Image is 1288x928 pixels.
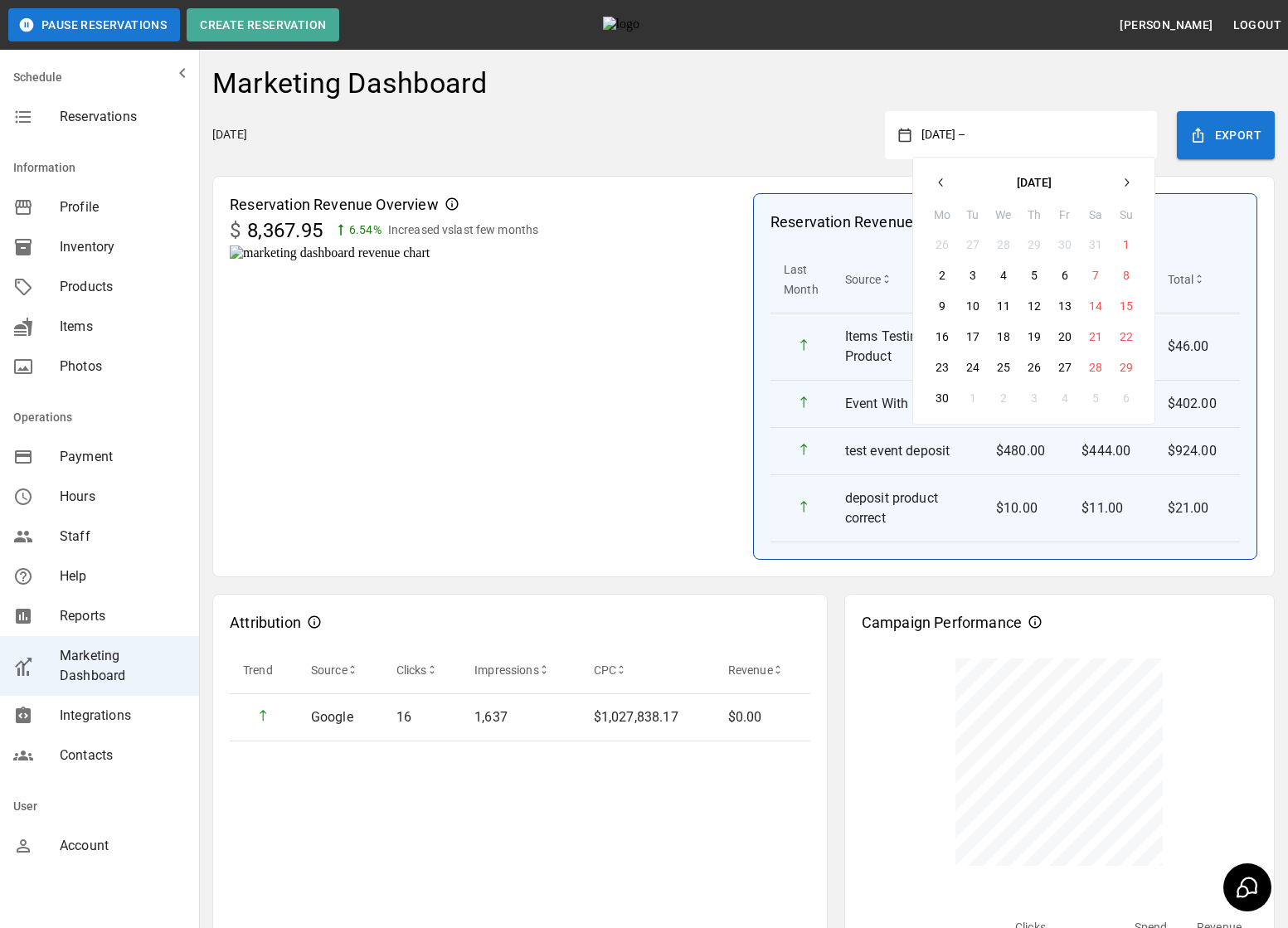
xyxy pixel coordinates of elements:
th: Trend [230,647,298,694]
button: 19 June 2025 [1019,322,1049,352]
button: 31 May 2025 [1081,230,1111,260]
button: 24 June 2025 [958,352,988,382]
svg: Attribution [308,615,321,629]
p: $1,027,838.17 [594,707,702,727]
button: [DATE] – [911,120,1144,150]
button: 22 June 2025 [1111,322,1141,352]
p: Reservation Revenue Breakdown [770,211,993,233]
span: Help [60,566,186,586]
p: Campaign Performance [862,611,1022,634]
span: Payment [60,447,186,467]
button: 5 June 2025 [1019,260,1049,290]
button: 3 June 2025 [958,260,988,290]
button: 16 June 2025 [927,322,957,352]
button: 29 May 2025 [1019,230,1049,260]
button: 28 May 2025 [989,230,1018,260]
svg: Reservation Revenue Overview [445,197,459,211]
span: Items [60,317,186,337]
p: $11.00 [1081,498,1140,518]
button: Pause Reservations [8,8,180,41]
button: 18 June 2025 [989,322,1018,352]
p: $402.00 [1168,394,1227,414]
th: Source [832,246,983,313]
p: $ [230,216,241,245]
button: 26 May 2025 [927,230,957,260]
span: Reports [60,606,186,626]
span: Account [60,836,186,856]
th: Fr [1049,206,1080,230]
button: 23 June 2025 [927,352,957,382]
button: Create Reservation [187,8,339,41]
button: 12 June 2025 [1019,291,1049,321]
button: 8 June 2025 [1111,260,1141,290]
span: Products [60,277,186,297]
button: 7 June 2025 [1081,260,1111,290]
span: Marketing Dashboard [60,646,186,686]
span: Staff [60,527,186,547]
th: Revenue [715,647,810,694]
button: 20 June 2025 [1050,322,1080,352]
th: Mo [926,206,957,230]
th: Clicks [383,647,461,694]
p: $480.00 [996,441,1055,461]
table: sticky table [230,647,810,741]
th: Tu [957,206,988,230]
p: Reservation Revenue Overview [230,193,439,216]
p: 6.54 % [349,221,382,239]
th: Su [1111,206,1141,230]
button: Logout [1227,10,1288,41]
p: Google [311,707,370,727]
p: 1,637 [474,707,567,727]
p: $924.00 [1168,441,1227,461]
span: Contacts [60,746,186,765]
h4: Marketing Dashboard [212,66,488,101]
button: Export [1177,111,1275,159]
img: logo [603,17,694,33]
th: CPC [581,647,715,694]
button: 21 June 2025 [1081,322,1111,352]
div: [DATE] – [912,157,1155,425]
button: 2 July 2025 [989,383,1018,413]
span: Photos [60,357,186,377]
th: Total [1154,246,1240,313]
span: Hours [60,487,186,507]
button: 14 June 2025 [1081,291,1111,321]
p: $10.00 [996,498,1055,518]
img: marketing dashboard revenue chart [230,245,736,260]
button: 6 July 2025 [1111,383,1141,413]
button: 13 June 2025 [1050,291,1080,321]
button: 27 June 2025 [1050,352,1080,382]
span: Inventory [60,237,186,257]
th: Source [298,647,383,694]
p: [DATE] [212,126,247,143]
th: Impressions [461,647,581,694]
button: 9 June 2025 [927,291,957,321]
button: 1 July 2025 [958,383,988,413]
button: 4 July 2025 [1050,383,1080,413]
p: 8,367.95 [247,216,323,245]
th: Th [1018,206,1049,230]
th: We [988,206,1018,230]
p: $46.00 [1168,337,1227,357]
button: 29 June 2025 [1111,352,1141,382]
p: $444.00 [1081,441,1140,461]
button: 30 June 2025 [927,383,957,413]
button: 6 June 2025 [1050,260,1080,290]
p: Items Testing Product [845,327,970,367]
p: $0.00 [728,707,797,727]
p: deposit product correct [845,488,970,528]
button: 17 June 2025 [958,322,988,352]
button: 4 June 2025 [989,260,1018,290]
span: Integrations [60,706,186,726]
button: 28 June 2025 [1081,352,1111,382]
svg: Campaign Performance [1028,615,1042,629]
p: Event With Deposits [845,394,970,414]
button: [DATE] [956,168,1111,197]
button: 27 May 2025 [958,230,988,260]
button: [PERSON_NAME] [1113,10,1219,41]
button: 10 June 2025 [958,291,988,321]
th: Sa [1080,206,1111,230]
p: test event deposit [845,441,970,461]
button: 25 June 2025 [989,352,1018,382]
p: Increased vs last few months [388,221,539,239]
